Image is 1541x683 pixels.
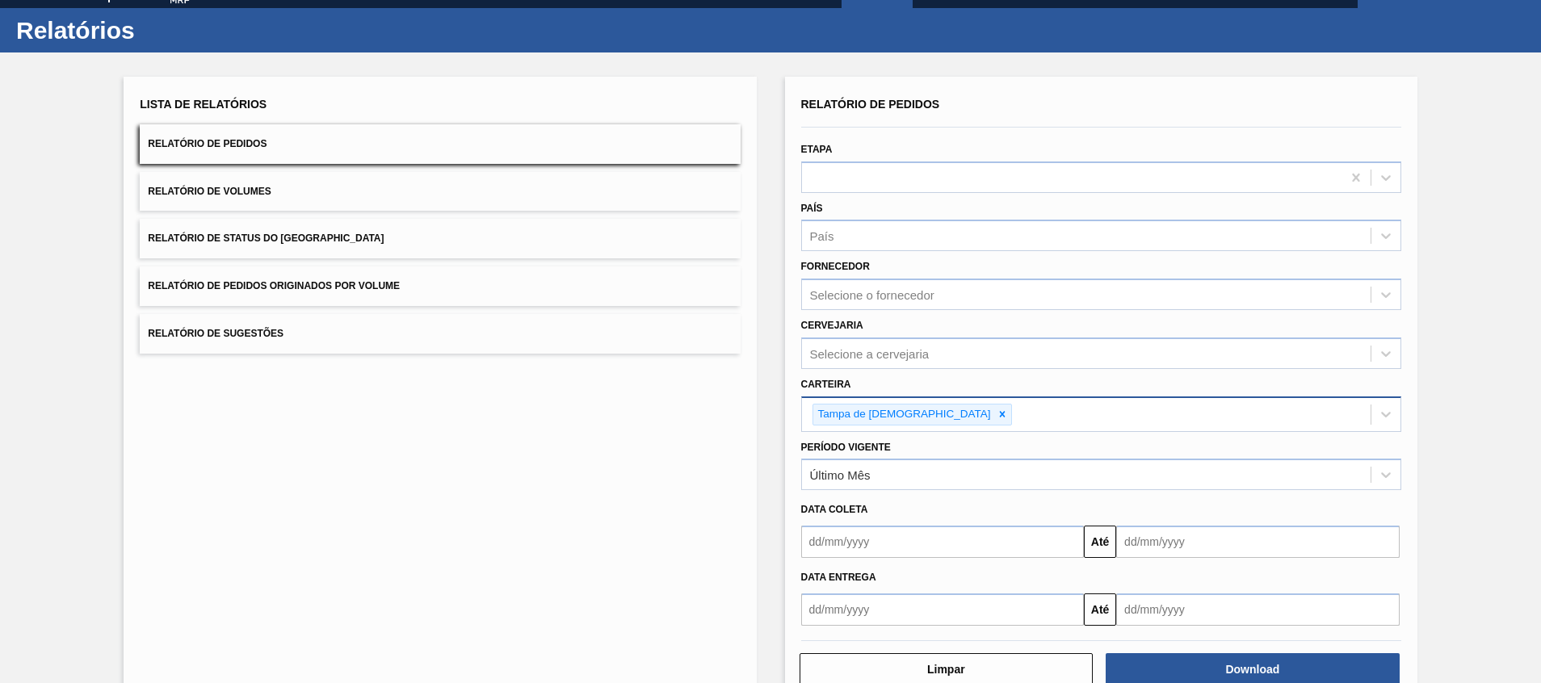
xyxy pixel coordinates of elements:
[810,288,934,302] div: Selecione o fornecedor
[140,266,740,306] button: Relatório de Pedidos Originados por Volume
[801,379,851,390] label: Carteira
[801,144,833,155] label: Etapa
[140,219,740,258] button: Relatório de Status do [GEOGRAPHIC_DATA]
[140,98,267,111] span: Lista de Relatórios
[1084,593,1116,626] button: Até
[801,261,870,272] label: Fornecedor
[801,593,1085,626] input: dd/mm/yyyy
[801,442,891,453] label: Período Vigente
[801,504,868,515] span: Data coleta
[801,98,940,111] span: Relatório de Pedidos
[140,172,740,212] button: Relatório de Volumes
[810,229,834,243] div: País
[801,572,876,583] span: Data entrega
[148,186,271,197] span: Relatório de Volumes
[801,203,823,214] label: País
[801,320,863,331] label: Cervejaria
[801,526,1085,558] input: dd/mm/yyyy
[810,468,871,482] div: Último Mês
[1116,593,1400,626] input: dd/mm/yyyy
[148,233,384,244] span: Relatório de Status do [GEOGRAPHIC_DATA]
[148,280,400,291] span: Relatório de Pedidos Originados por Volume
[810,346,930,360] div: Selecione a cervejaria
[148,138,267,149] span: Relatório de Pedidos
[140,124,740,164] button: Relatório de Pedidos
[16,21,303,40] h1: Relatórios
[1116,526,1400,558] input: dd/mm/yyyy
[148,328,283,339] span: Relatório de Sugestões
[140,314,740,354] button: Relatório de Sugestões
[1084,526,1116,558] button: Até
[813,404,993,425] div: Tampa de [DEMOGRAPHIC_DATA]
